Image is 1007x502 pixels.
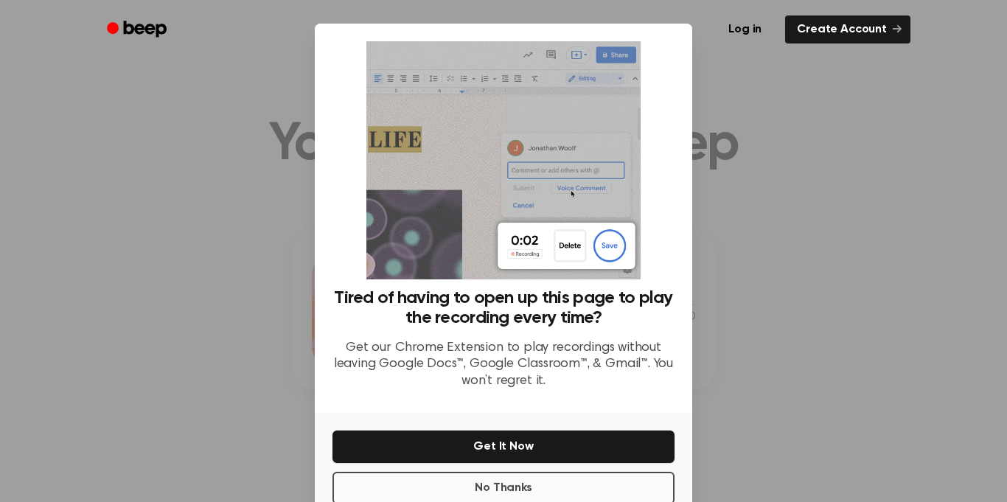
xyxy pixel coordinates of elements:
[332,340,675,390] p: Get our Chrome Extension to play recordings without leaving Google Docs™, Google Classroom™, & Gm...
[332,430,675,463] button: Get It Now
[97,15,180,44] a: Beep
[332,288,675,328] h3: Tired of having to open up this page to play the recording every time?
[785,15,910,43] a: Create Account
[366,41,640,279] img: Beep extension in action
[714,13,776,46] a: Log in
